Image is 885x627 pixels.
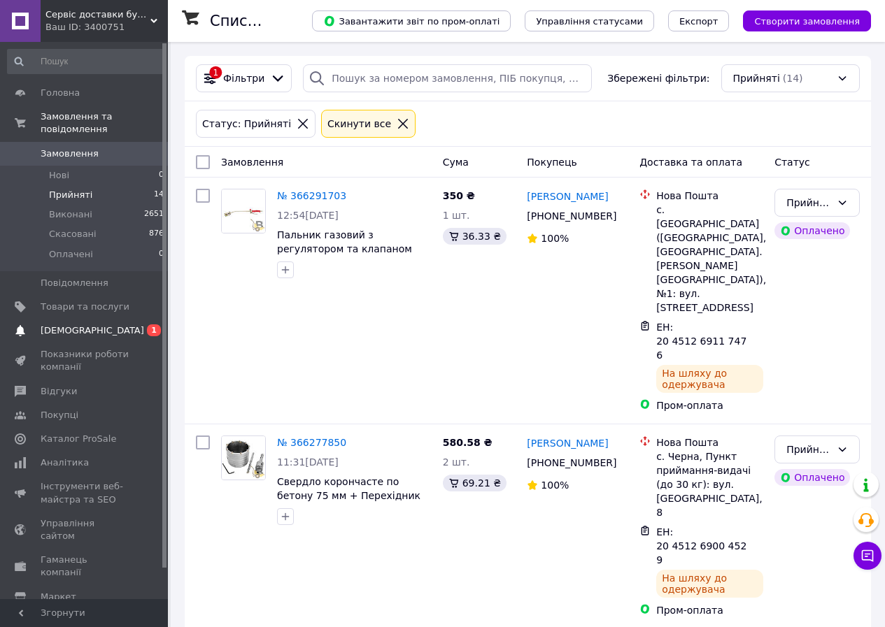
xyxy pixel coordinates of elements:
a: Фото товару [221,435,266,480]
span: Експорт [679,16,718,27]
span: 2 шт. [443,456,470,468]
span: Товари та послуги [41,301,129,313]
div: Прийнято [786,442,831,457]
div: Нова Пошта [656,435,763,449]
button: Створити замовлення [743,10,871,31]
span: Прийняті [49,189,92,201]
span: Гаманець компанії [41,554,129,579]
span: 100% [541,233,569,244]
span: (14) [783,73,803,84]
span: 12:54[DATE] [277,210,339,221]
span: 1 шт. [443,210,470,221]
a: Свердло корончасте по бетону 75 мм + Перехідник SDS Plus 100 мм INTERTOOL SD-7075 [277,476,420,529]
span: Збережені фільтри: [607,71,709,85]
span: Управління статусами [536,16,643,27]
span: ЕН: 20 4512 6900 4529 [656,526,746,565]
a: Фото товару [221,189,266,233]
div: 69.21 ₴ [443,475,507,491]
div: Cкинути все [325,116,394,131]
a: [PERSON_NAME] [527,436,608,450]
span: 580.58 ₴ [443,437,493,448]
div: На шляху до одержувача [656,570,763,598]
button: Чат з покупцем [854,542,882,570]
span: 1 [147,324,161,336]
span: 876 [149,228,164,240]
div: [PHONE_NUMBER] [524,453,617,473]
a: [PERSON_NAME] [527,189,608,203]
div: Ваш ID: 3400751 [45,21,168,34]
span: Покупець [527,157,576,168]
span: [DEMOGRAPHIC_DATA] [41,324,144,337]
span: Відгуки [41,385,77,398]
div: Прийнято [786,195,831,210]
span: Замовлення [41,147,99,160]
div: Оплачено [774,222,850,239]
span: 11:31[DATE] [277,456,339,468]
a: Створити замовлення [729,15,871,26]
span: Маркет [41,591,76,603]
span: ЕН: 20 4512 6911 7476 [656,322,746,361]
span: Доставка та оплата [639,157,742,168]
button: Експорт [668,10,730,31]
span: Управління сайтом [41,517,129,542]
span: Показники роботи компанії [41,348,129,373]
span: 0 [159,248,164,261]
div: Оплачено [774,469,850,486]
button: Управління статусами [525,10,654,31]
input: Пошук [7,49,165,74]
span: Скасовані [49,228,97,240]
span: Аналітика [41,456,89,469]
span: 2651 [144,208,164,221]
div: На шляху до одержувача [656,365,763,393]
h1: Список замовлень [210,13,352,29]
span: Сервіс доставки будівельних матеріалів [45,8,150,21]
img: Фото товару [222,189,265,233]
div: Пром-оплата [656,603,763,617]
a: № 366291703 [277,190,346,201]
span: 100% [541,480,569,491]
span: Нові [49,169,69,182]
div: [PHONE_NUMBER] [524,206,617,226]
img: Фото товару [222,436,265,480]
span: Замовлення [221,157,283,168]
span: Каталог ProSale [41,433,116,445]
span: Оплачені [49,248,93,261]
span: Фільтри [223,71,264,85]
span: 14 [154,189,164,201]
span: Створити замовлення [754,16,860,27]
span: Покупці [41,409,78,421]
input: Пошук за номером замовлення, ПІБ покупця, номером телефону, Email, номером накладної [303,64,592,92]
div: Пром-оплата [656,398,763,412]
div: с. Черна, Пункт приймання-видачі (до 30 кг): вул. [GEOGRAPHIC_DATA], 8 [656,449,763,519]
span: Виконані [49,208,92,221]
div: с. [GEOGRAPHIC_DATA] ([GEOGRAPHIC_DATA], [GEOGRAPHIC_DATA]. [PERSON_NAME][GEOGRAPHIC_DATA]), №1: ... [656,203,763,315]
span: Головна [41,87,80,99]
span: 0 [159,169,164,182]
a: Пальник газовий з регулятором та клапаном Ø45 мм INTERTOOL GB-0044 [277,229,420,268]
span: Інструменти веб-майстра та SEO [41,480,129,505]
span: 350 ₴ [443,190,475,201]
div: Нова Пошта [656,189,763,203]
span: Прийняті [733,71,780,85]
span: Замовлення та повідомлення [41,110,168,136]
span: Повідомлення [41,277,108,289]
div: 36.33 ₴ [443,228,507,245]
a: № 366277850 [277,437,346,448]
span: Статус [774,157,810,168]
span: Завантажити звіт по пром-оплаті [323,15,500,27]
div: Статус: Прийняті [199,116,294,131]
span: Cума [443,157,469,168]
button: Завантажити звіт по пром-оплаті [312,10,511,31]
